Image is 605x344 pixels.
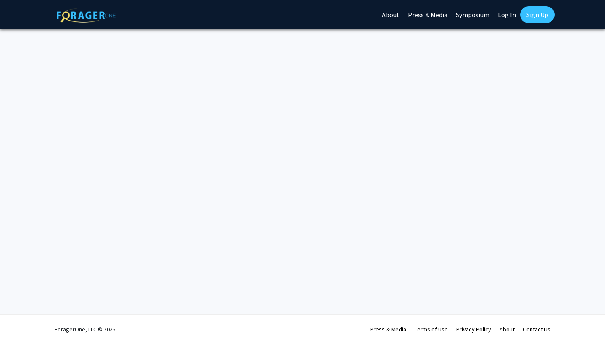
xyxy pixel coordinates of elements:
a: Contact Us [523,326,550,333]
img: ForagerOne Logo [57,8,116,23]
a: Press & Media [370,326,406,333]
div: ForagerOne, LLC © 2025 [55,315,116,344]
a: Terms of Use [415,326,448,333]
a: Privacy Policy [456,326,491,333]
a: Sign Up [520,6,555,23]
a: About [500,326,515,333]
